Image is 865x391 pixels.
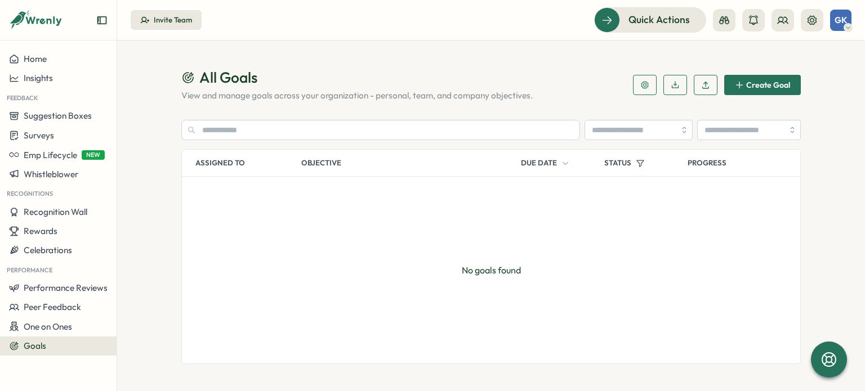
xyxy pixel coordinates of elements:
span: Peer Feedback [24,302,81,312]
span: Suggestion Boxes [24,110,92,121]
p: View and manage goals across your organization - personal, team, and company objectives. [181,89,619,102]
p: Progress [688,150,766,176]
span: Performance Reviews [24,282,108,293]
span: One on Ones [24,321,72,332]
span: Quick Actions [628,12,690,27]
p: Due Date [521,158,557,168]
span: Home [24,53,47,64]
span: Celebrations [24,245,72,255]
button: Create Goal [724,75,801,95]
span: GK [835,15,847,25]
span: Surveys [24,130,54,141]
button: Expand sidebar [96,15,108,26]
button: GK [830,10,851,31]
p: Objective [301,150,516,176]
button: Quick Actions [594,7,706,32]
span: NEW [82,150,105,160]
button: Download Goals [663,75,687,95]
p: Status [604,158,631,168]
span: Whistleblower [24,169,78,179]
span: Recognition Wall [24,206,87,217]
span: Goals [24,340,46,351]
button: Invite Team [131,10,202,30]
span: Create Goal [746,81,790,89]
button: Upload Goals [694,75,717,95]
div: Invite Team [154,15,192,25]
span: Insights [24,73,53,83]
span: Rewards [24,226,57,236]
span: All Goals [199,68,257,87]
p: No goals found [435,236,548,304]
p: Assigned To [195,158,245,168]
span: Emp Lifecycle [24,150,77,160]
